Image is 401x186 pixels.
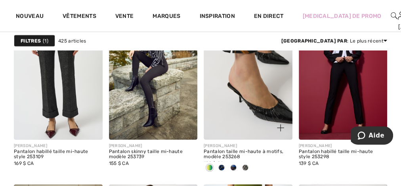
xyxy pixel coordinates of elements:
font: Pantalon taille mi-haute à motifs, modèle 253268 [204,149,283,160]
font: Vêtements [63,13,96,19]
font: En direct [254,13,284,19]
img: Pantalon habillé taille mi-haute, modèle 253298. Noir [299,6,388,139]
a: En direct [254,12,284,20]
font: 129 $ CA [204,161,223,166]
a: Pantalon taille mi-haute à motifs, modèle 253268. Noir/Multicolore [204,6,292,139]
font: 155 $ CA [109,161,129,166]
img: rechercher sur le site [391,11,397,21]
font: Inspiration [199,13,235,19]
font: 425 articles [58,38,86,44]
font: [PERSON_NAME] [109,143,142,148]
font: [MEDICAL_DATA] de promo [302,13,381,19]
font: 169 $ CA [14,161,34,166]
font: Pantalon skinny taille mi-haute modèle 253739 [109,149,183,160]
font: Marques [153,13,180,19]
font: [PERSON_NAME] [204,143,237,148]
a: Vêtements [63,13,96,21]
iframe: Ouvre un widget dans lequel vous pouvez trouver plus d'informations [351,126,393,146]
font: [GEOGRAPHIC_DATA] par [281,38,347,44]
font: Pantalon habillé taille mi-haute style 253109 [14,149,88,160]
a: [MEDICAL_DATA] de promo [302,12,381,20]
div: Multi [227,162,239,175]
font: [PERSON_NAME] [299,143,332,148]
a: Marques [153,13,180,21]
font: Filtres [21,38,41,44]
a: Nouveau [16,13,44,21]
font: [PERSON_NAME] [14,143,47,148]
div: Noir/Multicolore [204,162,216,175]
div: Noir/pierre de lune [239,162,251,175]
font: Pantalon habillé taille mi-haute style 253298 [299,149,373,160]
font: 1 [44,38,46,44]
font: : Le plus récent [347,38,384,44]
img: plus_v2.svg [277,124,284,132]
font: 139 $ CA [299,161,319,166]
font: Vente [115,13,134,19]
img: Pantalon skinny taille mi-haute, modèle 253739. Noir [109,6,198,139]
img: Pantalon habillé taille mi-haute, modèle 253109. Noir/gris [14,6,103,139]
div: Saphir noir/royal [216,162,227,175]
font: Nouveau [16,13,44,19]
a: Vente [115,13,134,21]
